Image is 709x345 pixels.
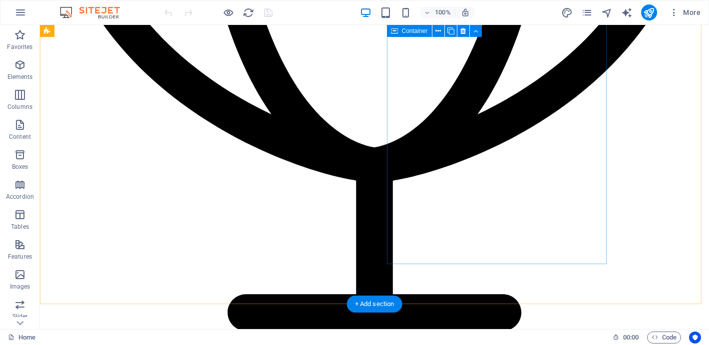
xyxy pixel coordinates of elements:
button: pages [581,6,593,18]
p: Features [8,253,32,261]
p: Tables [11,223,29,231]
button: 100% [420,6,455,18]
i: Design (Ctrl+Alt+Y) [561,7,573,18]
span: Container [402,28,428,34]
button: reload [242,6,254,18]
span: : [630,334,632,341]
p: Elements [7,73,33,81]
button: text_generator [621,6,633,18]
p: Images [10,283,30,291]
button: navigator [601,6,613,18]
button: design [561,6,573,18]
i: Reload page [243,7,254,18]
i: Publish [643,7,655,18]
div: + Add section [347,296,402,313]
button: Code [647,332,681,344]
span: 00 00 [623,332,639,344]
i: On resize automatically adjust zoom level to fit chosen device. [461,8,470,17]
p: Favorites [7,43,32,51]
span: More [669,7,701,17]
h6: 100% [435,6,451,18]
a: Click to cancel selection. Double-click to open Pages [8,332,35,344]
i: AI Writer [621,7,633,18]
h6: Session time [613,332,639,344]
p: Content [9,133,31,141]
i: Pages (Ctrl+Alt+S) [581,7,593,18]
p: Accordion [6,193,34,201]
button: publish [641,4,657,20]
span: Code [652,332,677,344]
button: More [665,4,705,20]
button: Usercentrics [689,332,701,344]
button: Click here to leave preview mode and continue editing [222,6,234,18]
img: Editor Logo [57,6,132,18]
p: Columns [7,103,32,111]
p: Boxes [12,163,28,171]
i: Navigator [601,7,613,18]
p: Slider [12,313,28,321]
